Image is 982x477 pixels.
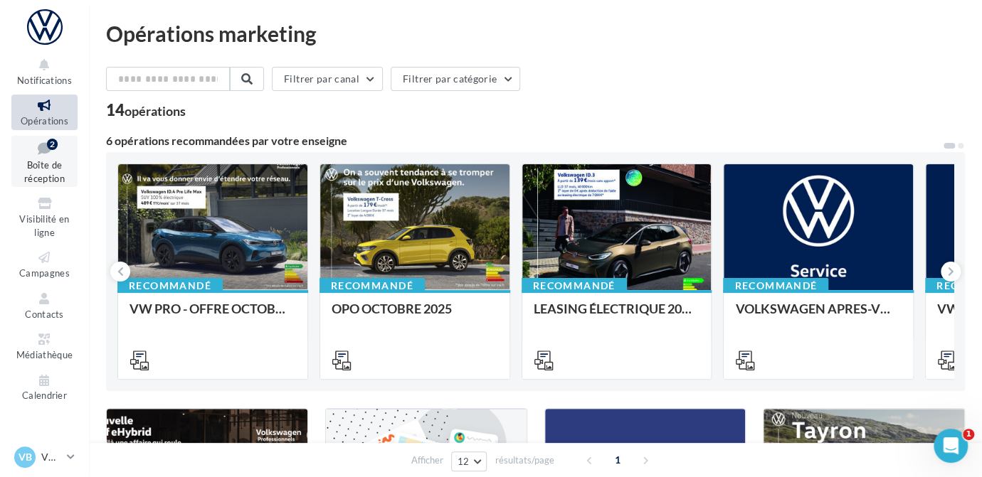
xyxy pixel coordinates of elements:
[272,67,383,91] button: Filtrer par canal
[11,54,78,89] button: Notifications
[606,449,629,471] span: 1
[735,301,902,330] div: VOLKSWAGEN APRES-VENTE
[391,67,520,91] button: Filtrer par catégorie
[332,301,498,330] div: OPO OCTOBRE 2025
[451,451,487,471] button: 12
[17,75,72,86] span: Notifications
[723,278,828,294] div: Recommandé
[106,102,186,118] div: 14
[11,136,78,188] a: Boîte de réception2
[11,193,78,241] a: Visibilité en ligne
[11,247,78,282] a: Campagnes
[24,159,65,184] span: Boîte de réception
[19,213,69,238] span: Visibilité en ligne
[11,444,78,471] a: VB VW BRIVE
[11,288,78,323] a: Contacts
[534,301,700,330] div: LEASING ÉLECTRIQUE 2025
[11,95,78,129] a: Opérations
[106,23,965,44] div: Opérations marketing
[16,349,73,360] span: Médiathèque
[11,370,78,404] a: Calendrier
[25,309,64,320] span: Contacts
[117,278,223,294] div: Recommandé
[495,454,554,467] span: résultats/page
[21,115,68,127] span: Opérations
[934,429,968,463] iframe: Intercom live chat
[11,328,78,363] a: Médiathèque
[963,429,974,440] span: 1
[41,450,61,464] p: VW BRIVE
[125,104,186,117] div: opérations
[130,301,296,330] div: VW PRO - OFFRE OCTOBRE 25
[458,456,470,467] span: 12
[411,454,443,467] span: Afficher
[19,450,32,464] span: VB
[19,267,70,279] span: Campagnes
[47,139,58,150] div: 2
[320,278,425,294] div: Recommandé
[522,278,627,294] div: Recommandé
[22,390,67,402] span: Calendrier
[106,135,942,146] div: 6 opérations recommandées par votre enseigne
